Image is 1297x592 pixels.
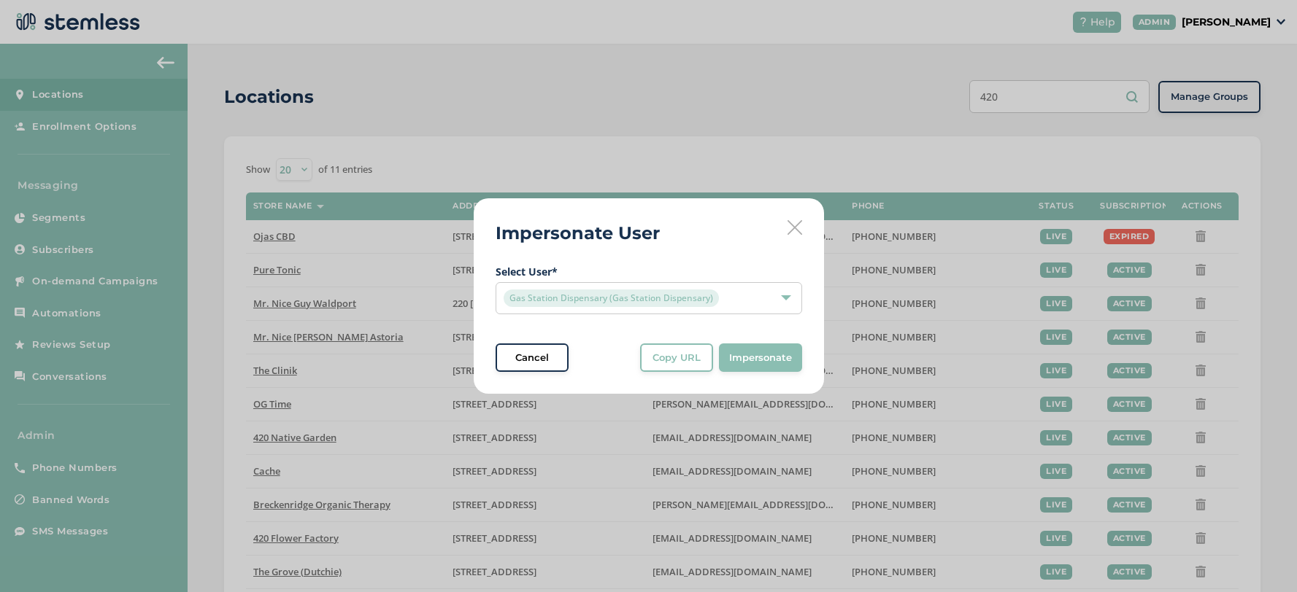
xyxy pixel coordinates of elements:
[640,343,713,373] button: Copy URL
[515,351,549,365] span: Cancel
[504,289,719,307] span: Gas Station Dispensary (Gas Station Dispensary)
[496,343,569,373] button: Cancel
[496,264,802,279] label: Select User
[653,351,701,365] span: Copy URL
[719,343,802,373] button: Impersonate
[729,351,792,365] span: Impersonate
[496,220,660,246] h2: Impersonate User
[1224,522,1297,592] iframe: Chat Widget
